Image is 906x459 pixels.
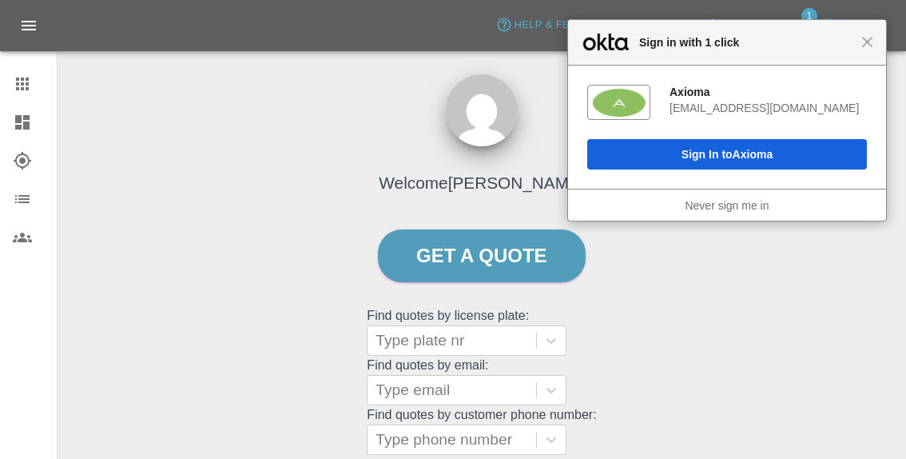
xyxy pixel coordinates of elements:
[514,16,614,34] span: Help & Feedback
[722,16,805,34] span: Notifications
[593,89,646,117] img: fs0b0w6k0vZhXWMPP357
[492,13,618,38] button: Help & Feedback
[587,139,867,170] button: Sign In toAxioma
[367,358,596,405] grid: Find quotes by email:
[378,229,586,282] a: Get a quote
[10,6,48,45] button: Open drawer
[837,16,883,34] span: Logout
[631,33,861,52] span: Sign in with 1 click
[801,8,817,24] span: 1
[379,170,584,195] h4: Welcome [PERSON_NAME]
[643,17,697,35] span: Account
[733,148,773,161] span: Axioma
[701,13,809,38] button: Notifications
[367,408,596,455] grid: Find quotes by customer phone number:
[367,309,596,356] grid: Find quotes by license plate:
[816,13,887,38] button: Logout
[685,199,769,212] a: Never sign me in
[670,85,867,99] div: Axioma
[618,13,701,38] a: Account
[861,36,873,48] span: Close
[670,101,867,115] div: [EMAIL_ADDRESS][DOMAIN_NAME]
[446,74,518,146] img: ...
